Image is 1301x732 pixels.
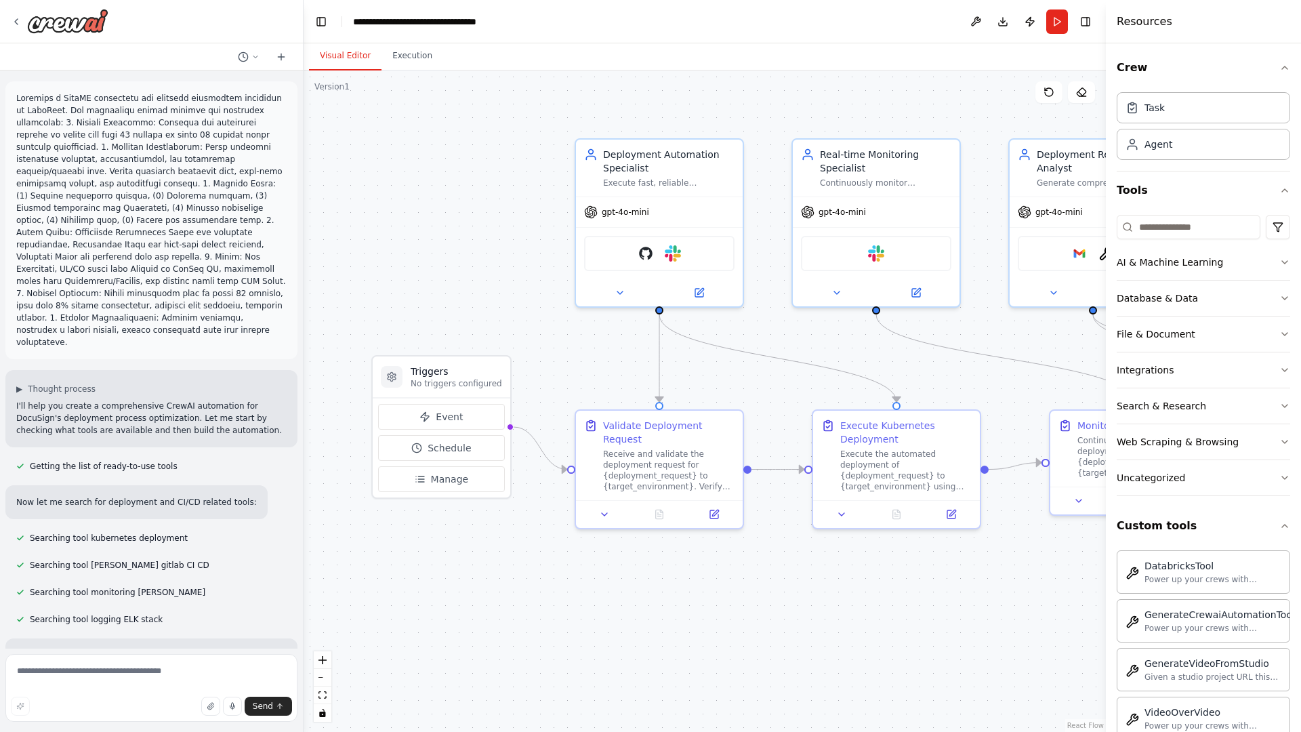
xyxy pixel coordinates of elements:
[1067,722,1104,729] a: React Flow attribution
[1144,101,1165,115] div: Task
[840,419,972,446] div: Execute Kubernetes Deployment
[1117,352,1290,388] button: Integrations
[253,701,273,712] span: Send
[428,441,471,455] span: Schedule
[411,378,502,389] p: No triggers configured
[16,496,257,508] p: Now let me search for deployment and CI/CD related tools:
[575,409,744,529] div: Validate Deployment RequestReceive and validate the deployment request for {deployment_request} t...
[16,92,287,348] p: Loremips d SitaME consectetu adi elitsedd eiusmodtem incididun ut LaboReet. Dol magnaaliqu enimad...
[1117,87,1290,171] div: Crew
[1117,363,1174,377] div: Integrations
[436,410,463,424] span: Event
[30,587,205,598] span: Searching tool monitoring [PERSON_NAME]
[1126,567,1139,580] img: DatabricksTool
[514,420,567,476] g: Edge from triggers to 5bc3d83f-2c6d-438e-98e3-dbd4b99ab392
[603,449,735,492] div: Receive and validate the deployment request for {deployment_request} to {target_environment}. Ver...
[638,245,654,262] img: GitHub
[812,409,981,529] div: Execute Kubernetes DeploymentExecute the automated deployment of {deployment_request} to {target_...
[1117,291,1198,305] div: Database & Data
[661,285,737,301] button: Open in side panel
[378,435,505,461] button: Schedule
[602,207,649,218] span: gpt-4o-mini
[1117,327,1195,341] div: File & Document
[1144,623,1295,634] div: Power up your crews with generate_crewai_automation_tool
[1126,615,1139,629] img: GenerateCrewaiAutomationTool
[1126,713,1139,727] img: VideoOverVideo
[28,384,96,394] span: Thought process
[877,285,954,301] button: Open in side panel
[1117,281,1290,316] button: Database & Data
[989,456,1041,476] g: Edge from 2c3578a8-93e0-4d84-ba03-78762bc42d5d to 4fe5e3e3-c5ab-4574-8b60-54b5da4f45ea
[11,697,30,716] button: Improve this prompt
[1117,171,1290,209] button: Tools
[1117,435,1239,449] div: Web Scraping & Browsing
[309,42,381,70] button: Visual Editor
[603,148,735,175] div: Deployment Automation Specialist
[378,466,505,492] button: Manage
[819,207,866,218] span: gpt-4o-mini
[16,384,96,394] button: ▶Thought process
[381,42,443,70] button: Execution
[314,687,331,704] button: fit view
[314,651,331,669] button: zoom in
[30,614,163,625] span: Searching tool logging ELK stack
[1094,285,1171,301] button: Open in side panel
[1144,720,1281,731] div: Power up your crews with video_over_video
[1008,138,1178,308] div: Deployment Reporting AnalystGenerate comprehensive deployment reports for {deployment_request} in...
[27,9,108,33] img: Logo
[840,449,972,492] div: Execute the automated deployment of {deployment_request} to {target_environment} using Kubernetes...
[690,506,737,523] button: Open in side panel
[751,463,804,476] g: Edge from 5bc3d83f-2c6d-438e-98e3-dbd4b99ab392 to 2c3578a8-93e0-4d84-ba03-78762bc42d5d
[820,148,951,175] div: Real-time Monitoring Specialist
[653,314,903,402] g: Edge from f5f14a74-fee7-4180-b624-8a311fed8e3d to 2c3578a8-93e0-4d84-ba03-78762bc42d5d
[353,15,505,28] nav: breadcrumb
[575,138,744,308] div: Deployment Automation SpecialistExecute fast, reliable deployments to {target_environment} by aut...
[1076,12,1095,31] button: Hide right sidebar
[869,314,1140,402] g: Edge from 59b99c98-43d3-4220-b632-2c6d17b364a8 to 4fe5e3e3-c5ab-4574-8b60-54b5da4f45ea
[314,704,331,722] button: toggle interactivity
[1117,245,1290,280] button: AI & Machine Learning
[270,49,292,65] button: Start a new chat
[314,81,350,92] div: Version 1
[30,533,188,544] span: Searching tool kubernetes deployment
[1049,409,1218,516] div: Monitor Deployment StatusContinuously monitor the deployment status of {deployment_request} in {t...
[631,506,688,523] button: No output available
[1077,419,1207,432] div: Monitor Deployment Status
[1117,388,1290,424] button: Search & Research
[868,245,884,262] img: Slack
[928,506,974,523] button: Open in side panel
[1144,657,1281,670] div: GenerateVideoFromStudio
[314,651,331,722] div: React Flow controls
[1144,706,1281,719] div: VideoOverVideo
[1098,245,1115,262] img: Notion MCP Server
[1117,424,1290,460] button: Web Scraping & Browsing
[1117,256,1223,269] div: AI & Machine Learning
[378,404,505,430] button: Event
[1117,507,1290,545] button: Custom tools
[1117,460,1290,495] button: Uncategorized
[1035,207,1083,218] span: gpt-4o-mini
[603,178,735,188] div: Execute fast, reliable deployments to {target_environment} by automating the entire deployment pi...
[371,355,512,499] div: TriggersNo triggers configuredEventScheduleManage
[411,365,502,378] h3: Triggers
[16,400,287,436] p: I'll help you create a comprehensive CrewAI automation for DocuSign's deployment process optimiza...
[603,419,735,446] div: Validate Deployment Request
[1077,435,1209,479] div: Continuously monitor the deployment status of {deployment_request} in {target_environment} using ...
[30,461,178,472] span: Getting the list of ready-to-use tools
[1117,209,1290,507] div: Tools
[1071,245,1088,262] img: Google gmail
[1117,471,1185,485] div: Uncategorized
[245,697,292,716] button: Send
[431,472,469,486] span: Manage
[1037,178,1168,188] div: Generate comprehensive deployment reports for {deployment_request} including detailed logs, perfo...
[868,506,926,523] button: No output available
[1126,664,1139,678] img: GenerateVideoFromStudio
[1037,148,1168,175] div: Deployment Reporting Analyst
[1117,399,1206,413] div: Search & Research
[223,697,242,716] button: Click to speak your automation idea
[201,697,220,716] button: Upload files
[820,178,951,188] div: Continuously monitor deployment status in real-time across {target_environment}, track performanc...
[791,138,961,308] div: Real-time Monitoring SpecialistContinuously monitor deployment status in real-time across {target...
[1117,14,1172,30] h4: Resources
[1144,608,1295,622] div: GenerateCrewaiAutomationTool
